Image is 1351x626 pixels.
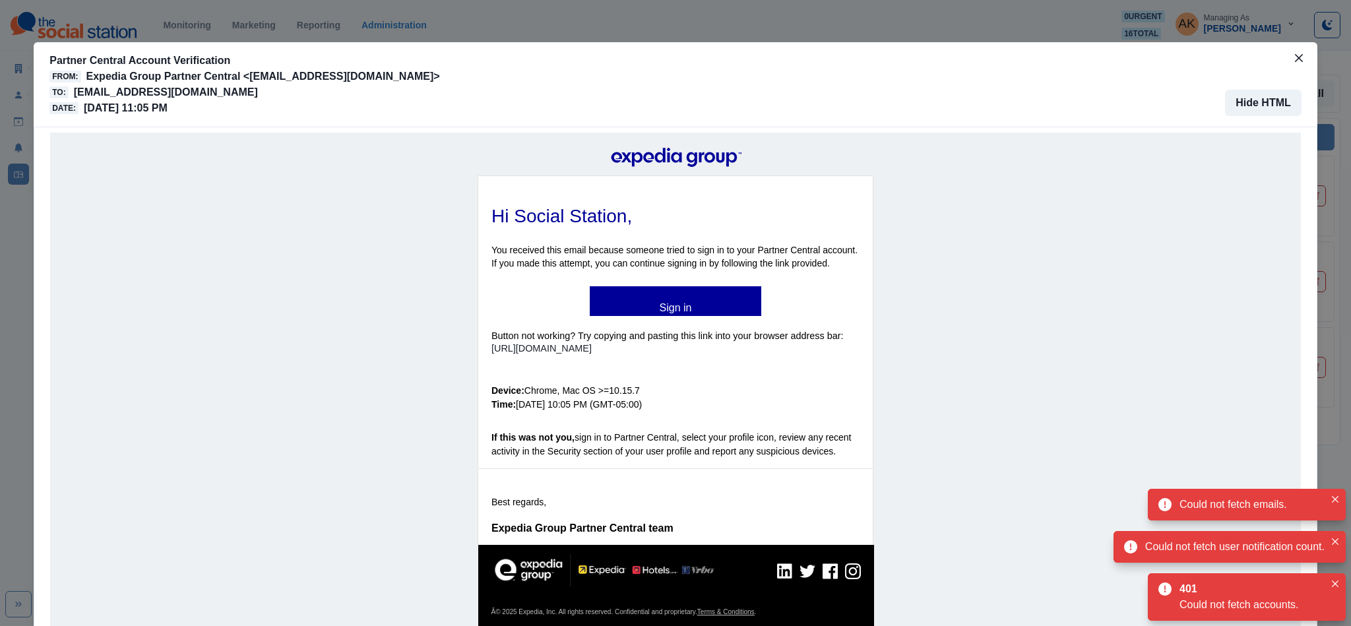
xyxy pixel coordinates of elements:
p: Expedia Group Partner Central <[EMAIL_ADDRESS][DOMAIN_NAME]> [86,69,440,84]
button: Hide HTML [1225,90,1302,116]
img: Expedia Facebook [822,555,838,586]
a: [URL][DOMAIN_NAME] [491,344,860,357]
p: Button not working? Try copying and pasting this link into your browser address bar: [491,329,860,344]
div: Could not fetch emails. [1179,497,1325,513]
p: You received this email because someone tried to sign in to your Partner Central account. If you ... [491,243,860,270]
b: Device: [491,385,524,396]
h1: Hi Social Station, [491,203,860,230]
img: Expedia [479,546,730,594]
span: To: [49,86,68,98]
p: Best regards, [491,482,860,535]
img: Expedia LinkedIn [776,555,792,586]
div: Could not fetch user notification count. [1145,539,1325,555]
p: sign in to Partner Central, select your profile icon, review any recent activity in the Security ... [491,431,860,458]
a: Terms & Conditions [697,608,755,615]
span: Expedia Group Partner Central team [491,522,674,534]
p: [DATE] 11:05 PM [84,100,168,116]
img: Expedia Twitter [799,555,815,586]
div: 401 [1179,581,1319,597]
p: [EMAIL_ADDRESS][DOMAIN_NAME] [74,84,258,100]
div: Could not fetch accounts. [1179,597,1325,613]
img: Expedia Instagram [844,555,861,586]
b: If this was not you, [491,432,575,443]
button: Close [1327,534,1343,549]
span: Date: [49,102,79,114]
button: Close [1327,491,1343,507]
b: Time: [491,399,516,410]
button: Close [1288,47,1309,69]
p: Chrome, Mac OS >=10.15.7 [DATE] 10:05 PM (GMT-05:00) [491,370,860,412]
a: Sign in [590,294,761,309]
button: Close [1327,576,1343,592]
img: Expedia [610,146,742,169]
h4: Â© 2025 Expedia, Inc. All rights reserved. Confidential and proprietary. . [491,606,861,618]
span: From: [49,71,80,82]
p: Partner Central Account Verification [49,53,439,69]
b: Sign in [660,302,692,313]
